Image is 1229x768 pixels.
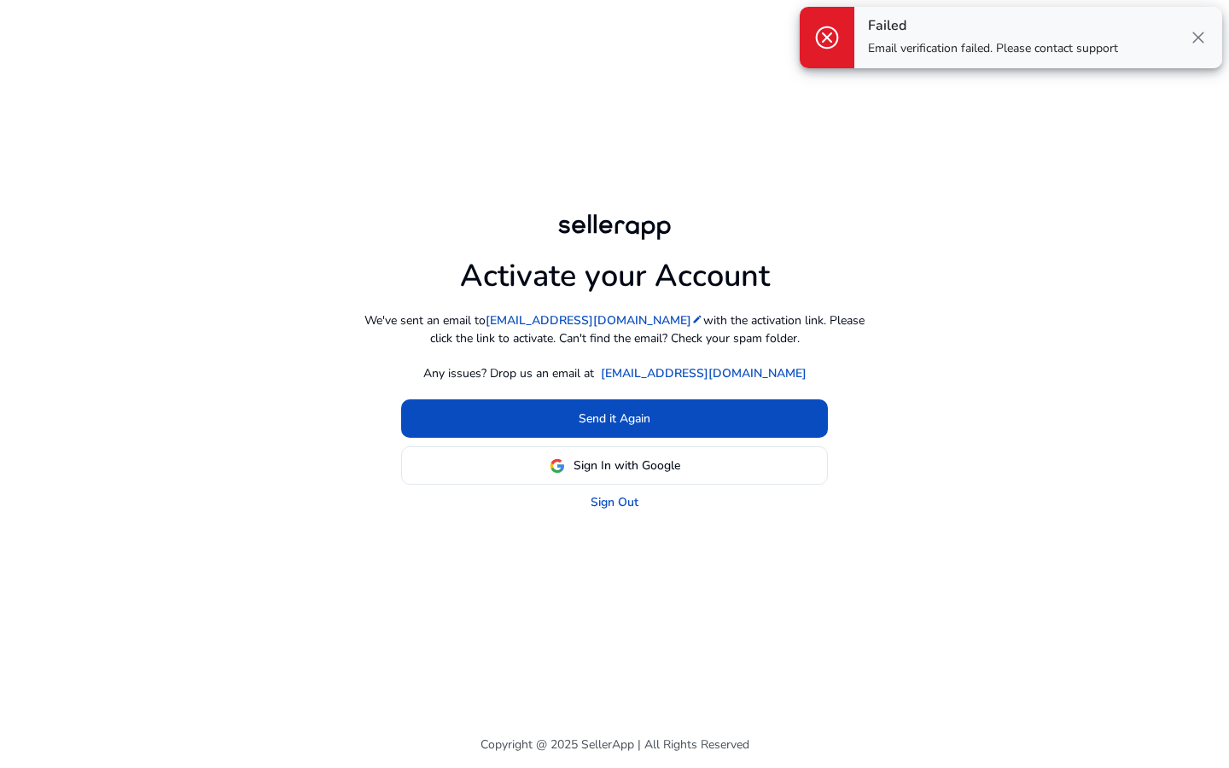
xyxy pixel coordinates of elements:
p: We've sent an email to with the activation link. Please click the link to activate. Can't find th... [358,311,871,347]
p: Email verification failed. Please contact support [868,40,1118,57]
mat-icon: edit [691,313,703,325]
h1: Activate your Account [460,244,770,294]
span: cancel [813,24,841,51]
button: Sign In with Google [401,446,828,485]
span: Sign In with Google [574,457,680,474]
button: Send it Again [401,399,828,438]
span: Send it Again [579,410,650,428]
a: [EMAIL_ADDRESS][DOMAIN_NAME] [601,364,807,382]
p: Any issues? Drop us an email at [423,364,594,382]
img: google-logo.svg [550,458,565,474]
span: close [1188,27,1209,48]
h4: Failed [868,18,1118,34]
a: [EMAIL_ADDRESS][DOMAIN_NAME] [486,311,703,329]
a: Sign Out [591,493,638,511]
